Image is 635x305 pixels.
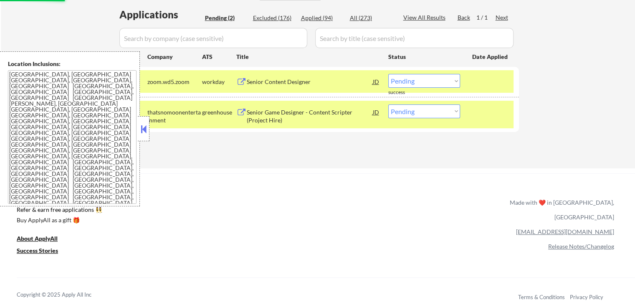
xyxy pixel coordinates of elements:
div: Made with ❤️ in [GEOGRAPHIC_DATA], [GEOGRAPHIC_DATA] [506,195,614,224]
div: Location Inclusions: [8,60,137,68]
div: zoom.wd5.zoom [147,78,202,86]
a: Success Stories [17,246,69,257]
div: Back [458,13,471,22]
div: All (273) [350,14,392,22]
div: greenhouse [202,108,236,117]
div: Excluded (176) [253,14,295,22]
div: Status [388,49,460,64]
div: Applications [119,10,202,20]
div: 1 / 1 [476,13,496,22]
a: Privacy Policy [570,294,603,300]
div: Company [147,53,202,61]
input: Search by title (case sensitive) [315,28,514,48]
div: View All Results [403,13,448,22]
a: Refer & earn free applications 👯‍♀️ [17,207,335,216]
div: Title [236,53,380,61]
div: Pending (2) [205,14,247,22]
div: workday [202,78,236,86]
div: ATS [202,53,236,61]
div: JD [372,104,380,119]
a: [EMAIL_ADDRESS][DOMAIN_NAME] [516,228,614,235]
a: Release Notes/Changelog [548,243,614,250]
a: About ApplyAll [17,234,69,244]
a: Terms & Conditions [518,294,565,300]
a: Buy ApplyAll as a gift 🎁 [17,216,100,226]
div: Senior Game Designer - Content Scripter (Project Hire) [247,108,373,125]
div: Senior Content Designer [247,78,373,86]
div: success [388,89,422,96]
div: Next [496,13,509,22]
div: JD [372,74,380,89]
u: Success Stories [17,247,58,254]
div: Buy ApplyAll as a gift 🎁 [17,217,100,223]
div: Applied (94) [301,14,343,22]
div: Copyright © 2025 Apply All Inc [17,291,113,299]
div: thatsnomoonentertainment [147,108,202,125]
input: Search by company (case sensitive) [119,28,307,48]
u: About ApplyAll [17,235,58,242]
div: Date Applied [472,53,509,61]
